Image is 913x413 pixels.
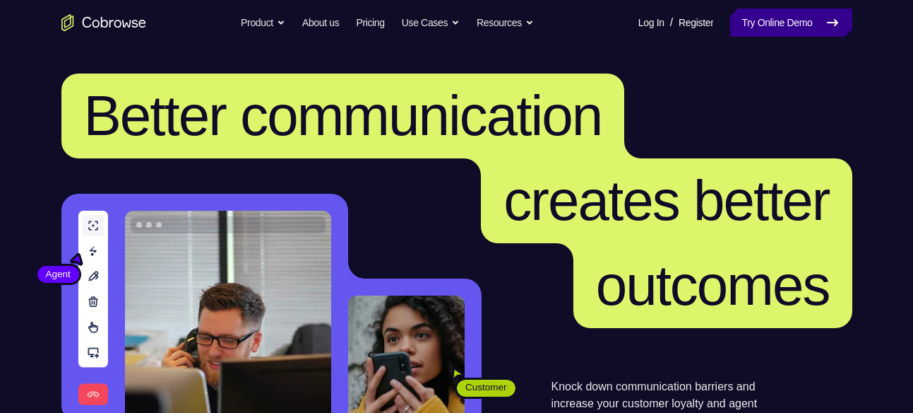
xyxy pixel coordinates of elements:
a: Register [679,8,713,37]
a: Log In [638,8,664,37]
button: Use Cases [402,8,460,37]
button: Resources [477,8,534,37]
a: Pricing [356,8,384,37]
a: Try Online Demo [730,8,852,37]
span: creates better [503,169,829,232]
span: outcomes [596,254,830,317]
a: About us [302,8,339,37]
span: Better communication [84,84,602,147]
a: Go to the home page [61,14,146,31]
span: / [670,14,673,31]
button: Product [241,8,285,37]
